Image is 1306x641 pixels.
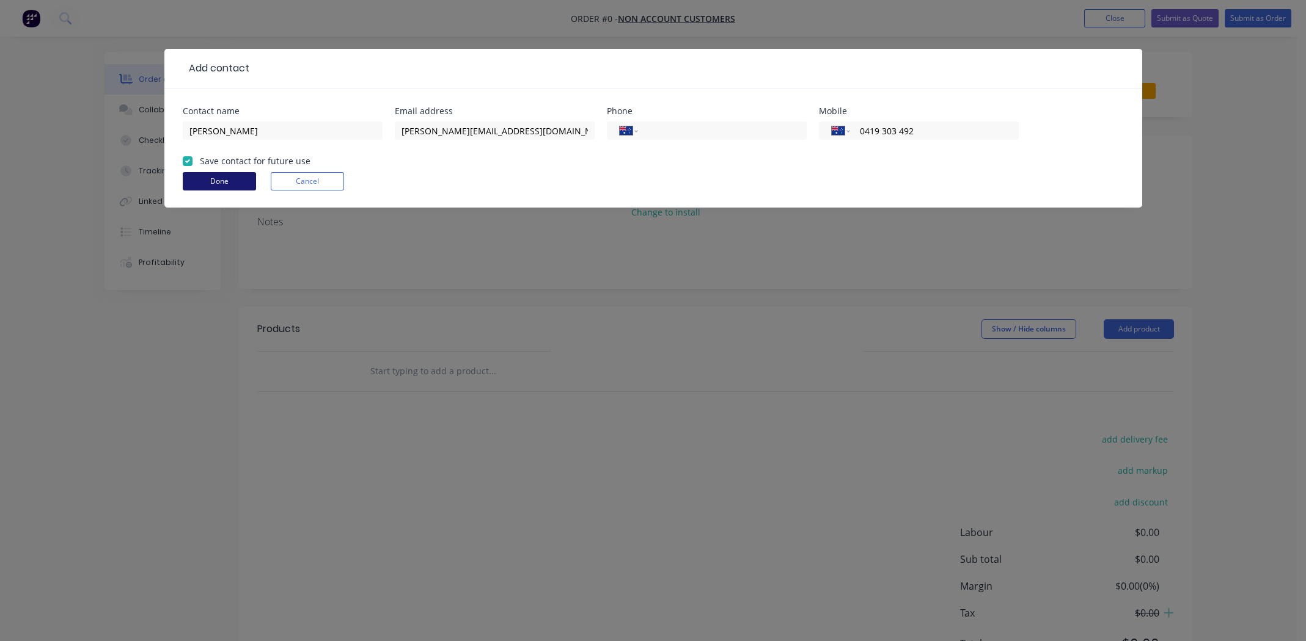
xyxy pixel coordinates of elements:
[183,172,256,190] button: Done
[607,107,807,115] div: Phone
[200,154,310,167] label: Save contact for future use
[819,107,1019,115] div: Mobile
[183,61,249,76] div: Add contact
[271,172,344,190] button: Cancel
[395,107,595,115] div: Email address
[183,107,383,115] div: Contact name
